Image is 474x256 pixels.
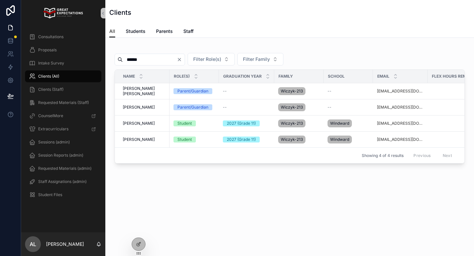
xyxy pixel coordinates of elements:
span: Email [377,74,389,79]
span: Windward [330,137,349,142]
a: Windward [328,118,369,129]
a: [EMAIL_ADDRESS][DOMAIN_NAME] [377,105,424,110]
span: Sessions (admin) [38,140,70,145]
span: Filter Role(s) [193,56,221,63]
a: Wiczyk-213 [278,102,320,113]
a: Student [173,120,215,126]
span: Clients (All) [38,74,59,79]
a: Windward [328,134,369,145]
span: Windward [330,121,349,126]
a: All [109,25,115,38]
span: Clients (Staff) [38,87,64,92]
h1: Clients [109,8,131,17]
div: scrollable content [21,26,105,209]
span: [PERSON_NAME] [123,121,155,126]
a: [PERSON_NAME] [123,121,166,126]
span: Wiczyk-213 [281,121,303,126]
a: -- [223,89,270,94]
a: [PERSON_NAME] [PERSON_NAME] [123,86,166,96]
a: [EMAIL_ADDRESS][DOMAIN_NAME] [377,137,424,142]
a: Session Reports (admin) [25,149,101,161]
a: [EMAIL_ADDRESS][DOMAIN_NAME] [377,121,424,126]
div: Student [177,120,192,126]
span: AL [30,240,36,248]
span: Students [126,28,145,35]
span: Wiczyk-213 [281,89,303,94]
p: [PERSON_NAME] [46,241,84,247]
a: [EMAIL_ADDRESS][DOMAIN_NAME] [377,89,424,94]
a: Consultations [25,31,101,43]
a: Student [173,137,215,142]
a: Proposals [25,44,101,56]
span: All [109,28,115,35]
a: [PERSON_NAME] [123,105,166,110]
span: Intake Survey [38,61,64,66]
span: Wiczyk-213 [281,105,303,110]
span: -- [223,105,227,110]
span: Consultations [38,34,64,39]
a: Requested Materials (Staff) [25,97,101,109]
span: [PERSON_NAME] [123,105,155,110]
button: Select Button [188,53,235,65]
span: Showing 4 of 4 results [362,153,404,158]
a: Student Files [25,189,101,201]
div: Student [177,137,192,142]
a: Parents [156,25,173,38]
span: Session Reports (admin) [38,153,83,158]
img: App logo [43,8,83,18]
span: CounselMore [38,113,63,118]
span: Requested Materials (admin) [38,166,92,171]
span: Graduation Year [223,74,262,79]
a: Clients (All) [25,70,101,82]
span: Parents [156,28,173,35]
a: 2027 (Grade 11) [223,120,270,126]
a: Wiczyk-213 [278,86,320,96]
a: Parent/Guardian [173,88,215,94]
a: Sessions (admin) [25,136,101,148]
span: -- [223,89,227,94]
span: Filter Family [243,56,270,63]
a: Clients (Staff) [25,84,101,95]
span: Staff Assignations (admin) [38,179,87,184]
span: Wiczyk-213 [281,137,303,142]
button: Clear [177,57,185,62]
div: Parent/Guardian [177,104,208,110]
button: Select Button [237,53,283,65]
span: Proposals [38,47,57,53]
a: Wiczyk-213 [278,118,320,129]
a: -- [328,105,369,110]
span: Extracurriculars [38,126,68,132]
span: [PERSON_NAME] [123,137,155,142]
a: -- [328,89,369,94]
a: Students [126,25,145,38]
div: 2027 (Grade 11) [227,137,256,142]
span: School [328,74,345,79]
a: CounselMore [25,110,101,122]
a: Parent/Guardian [173,104,215,110]
a: Intake Survey [25,57,101,69]
span: Staff [183,28,194,35]
div: 2027 (Grade 11) [227,120,256,126]
a: Staff [183,25,194,38]
span: -- [328,105,331,110]
span: Family [278,74,293,79]
a: -- [223,105,270,110]
a: Staff Assignations (admin) [25,176,101,188]
span: Role(s) [174,74,190,79]
span: Student Files [38,192,62,197]
a: Requested Materials (admin) [25,163,101,174]
a: Extracurriculars [25,123,101,135]
span: -- [328,89,331,94]
span: Name [123,74,135,79]
a: [PERSON_NAME] [123,137,166,142]
div: Parent/Guardian [177,88,208,94]
span: Requested Materials (Staff) [38,100,89,105]
a: Wiczyk-213 [278,134,320,145]
a: 2027 (Grade 11) [223,137,270,142]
